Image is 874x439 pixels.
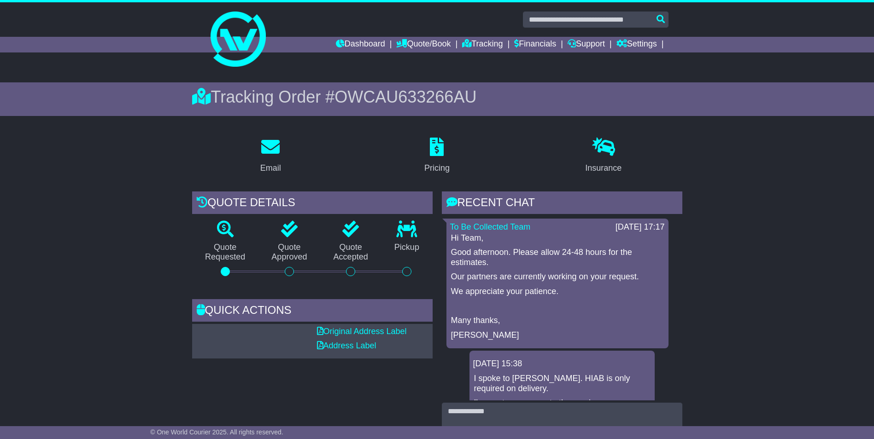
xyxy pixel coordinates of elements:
[317,341,376,350] a: Address Label
[260,162,281,174] div: Email
[418,134,456,178] a: Pricing
[514,37,556,52] a: Financials
[451,316,664,326] p: Many thanks,
[585,162,622,174] div: Insurance
[254,134,287,178] a: Email
[474,398,650,408] p: I've sent a message to the courier.
[579,134,628,178] a: Insurance
[473,359,651,369] div: [DATE] 15:38
[451,272,664,282] p: Our partners are currently working on your request.
[396,37,451,52] a: Quote/Book
[450,222,531,231] a: To Be Collected Team
[192,87,682,107] div: Tracking Order #
[442,191,682,216] div: RECENT CHAT
[568,37,605,52] a: Support
[462,37,503,52] a: Tracking
[616,37,657,52] a: Settings
[317,327,407,336] a: Original Address Label
[192,243,258,262] p: Quote Requested
[336,37,385,52] a: Dashboard
[334,87,476,106] span: OWCAU633266AU
[474,374,650,393] p: I spoke to [PERSON_NAME]. HIAB is only required on delivery.
[616,222,665,232] div: [DATE] 17:17
[424,162,450,174] div: Pricing
[150,428,283,436] span: © One World Courier 2025. All rights reserved.
[258,243,320,262] p: Quote Approved
[320,243,381,262] p: Quote Accepted
[381,243,432,253] p: Pickup
[451,330,664,341] p: [PERSON_NAME]
[451,233,664,243] p: Hi Team,
[192,299,433,324] div: Quick Actions
[451,248,664,267] p: Good afternoon. Please allow 24-48 hours for the estimates.
[192,191,433,216] div: Quote Details
[451,287,664,297] p: We appreciate your patience.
